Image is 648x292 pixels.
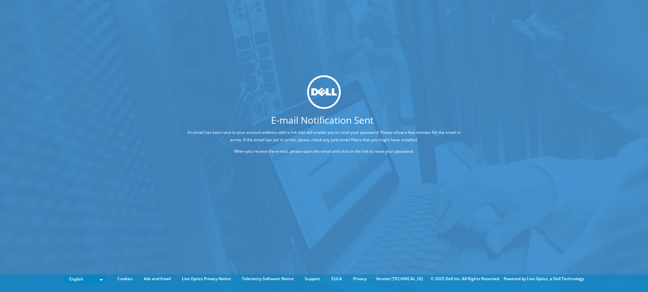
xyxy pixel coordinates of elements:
img: dell_svg_logo.svg [307,75,341,109]
h1: E-mail Notification Sent [162,115,483,125]
li: Powered by Live Optics, a Dell Technology [504,275,584,283]
p: When you receive the e-mail, please open the email and click on the link to reset your password. [187,148,461,155]
a: Cookies [112,275,138,283]
a: Live Optics Privacy Notice [177,275,236,283]
a: Privacy [348,275,372,283]
a: EULA [326,275,347,283]
a: Ads and Email [139,275,176,283]
li: © 2025 Dell Inc. All Rights Reserved [427,275,503,283]
li: Version [TECHNICAL_ID] [373,275,426,283]
a: Support [300,275,325,283]
p: An email has been sent to your account address with a link that will enable you to reset your pas... [187,129,461,144]
a: Telemetry Software Notice [237,275,299,283]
